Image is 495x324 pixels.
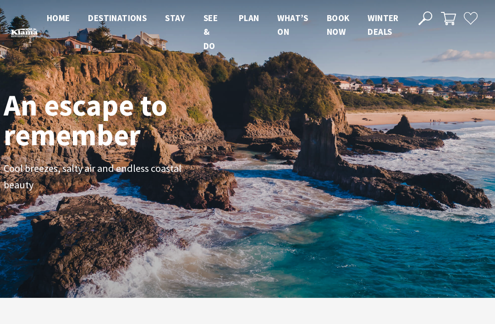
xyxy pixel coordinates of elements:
[165,12,185,23] span: Stay
[4,90,256,149] h1: An escape to remember
[88,12,147,23] span: Destinations
[47,12,70,23] span: Home
[4,160,210,193] p: Cool breezes, salty air and endless coastal beauty
[11,28,38,37] img: Kiama Logo
[38,11,408,53] nav: Main Menu
[368,12,398,37] span: Winter Deals
[277,12,308,37] span: What’s On
[239,12,259,23] span: Plan
[203,12,218,51] span: See & Do
[327,12,350,37] span: Book now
